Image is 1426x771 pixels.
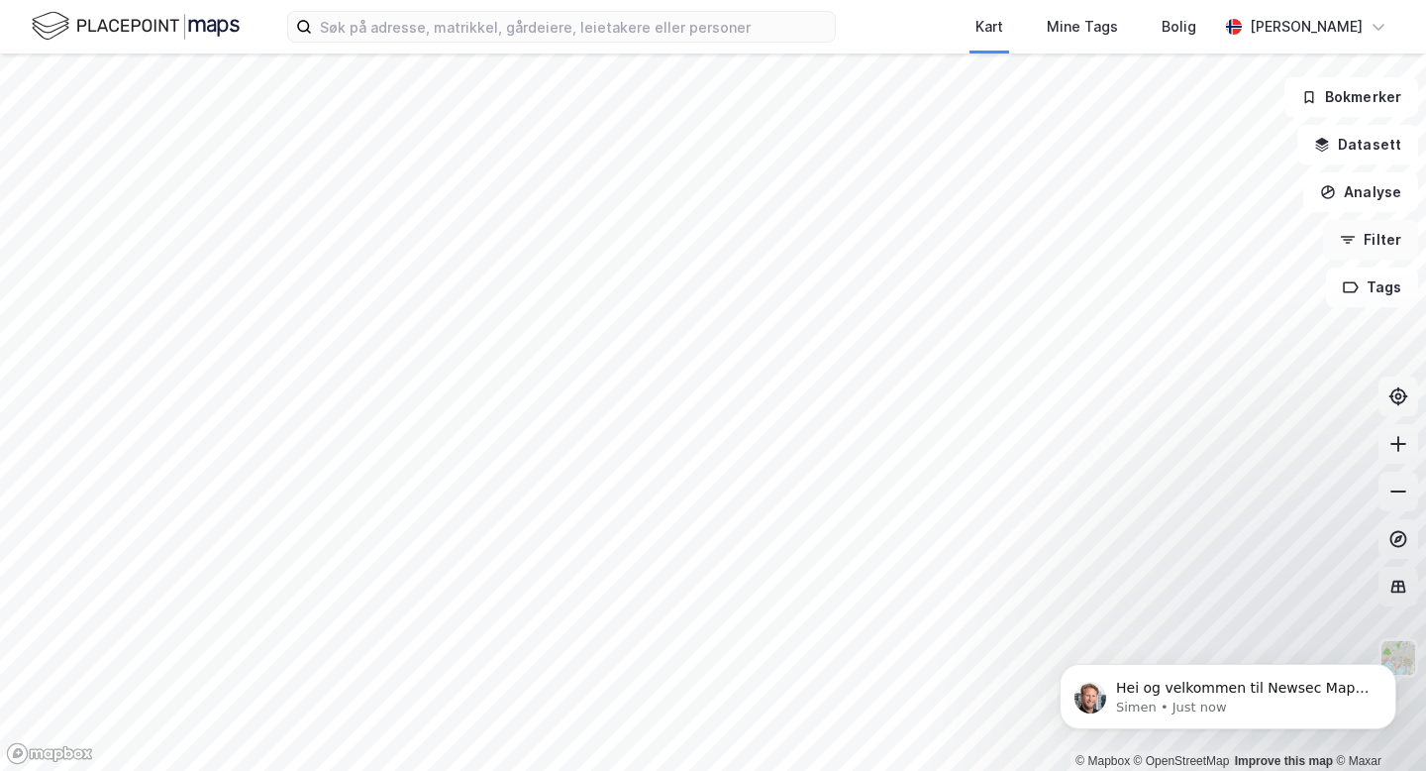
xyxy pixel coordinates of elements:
[1047,15,1118,39] div: Mine Tags
[1030,622,1426,761] iframe: Intercom notifications message
[1075,754,1130,768] a: Mapbox
[1326,268,1418,307] button: Tags
[6,742,93,765] a: Mapbox homepage
[1250,15,1363,39] div: [PERSON_NAME]
[1303,172,1418,212] button: Analyse
[1235,754,1333,768] a: Improve this map
[1134,754,1230,768] a: OpenStreetMap
[32,9,240,44] img: logo.f888ab2527a4732fd821a326f86c7f29.svg
[1297,125,1418,165] button: Datasett
[312,12,835,42] input: Søk på adresse, matrikkel, gårdeiere, leietakere eller personer
[1162,15,1196,39] div: Bolig
[975,15,1003,39] div: Kart
[1323,220,1418,260] button: Filter
[1284,77,1418,117] button: Bokmerker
